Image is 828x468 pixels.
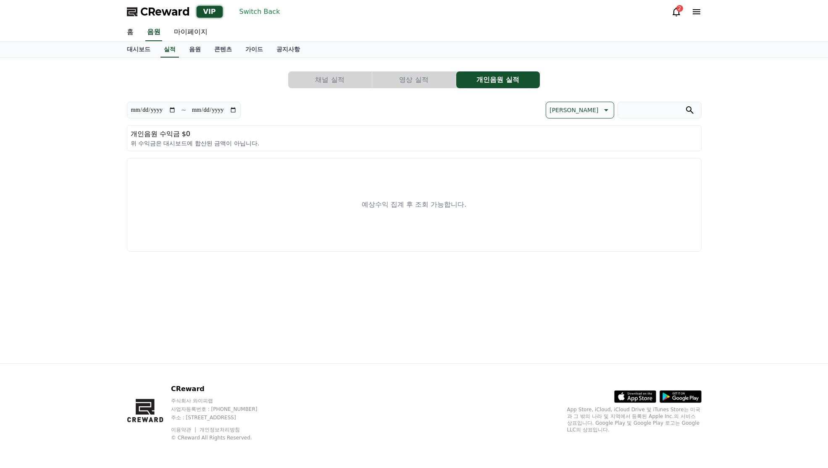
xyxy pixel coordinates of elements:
[160,42,179,58] a: 실적
[181,105,187,115] p: ~
[171,427,197,433] a: 이용약관
[200,427,240,433] a: 개인정보처리방침
[145,24,162,41] a: 음원
[372,71,456,88] button: 영상 실적
[197,6,223,18] div: VIP
[120,24,140,41] a: 홈
[567,406,702,433] p: App Store, iCloud, iCloud Drive 및 iTunes Store는 미국과 그 밖의 나라 및 지역에서 등록된 Apple Inc.의 서비스 상표입니다. Goo...
[127,5,190,18] a: CReward
[171,397,273,404] p: 주식회사 와이피랩
[171,434,273,441] p: © CReward All Rights Reserved.
[208,42,239,58] a: 콘텐츠
[676,5,683,12] div: 2
[236,5,284,18] button: Switch Back
[182,42,208,58] a: 음원
[131,139,698,147] p: 위 수익금은 대시보드에 합산된 금액이 아닙니다.
[171,406,273,413] p: 사업자등록번호 : [PHONE_NUMBER]
[671,7,681,17] a: 2
[362,200,466,210] p: 예상수익 집계 후 조회 가능합니다.
[171,384,273,394] p: CReward
[120,42,157,58] a: 대시보드
[549,104,598,116] p: [PERSON_NAME]
[140,5,190,18] span: CReward
[167,24,214,41] a: 마이페이지
[456,71,540,88] button: 개인음원 실적
[288,71,372,88] button: 채널 실적
[239,42,270,58] a: 가이드
[171,414,273,421] p: 주소 : [STREET_ADDRESS]
[131,129,698,139] p: 개인음원 수익금 $0
[546,102,614,118] button: [PERSON_NAME]
[270,42,307,58] a: 공지사항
